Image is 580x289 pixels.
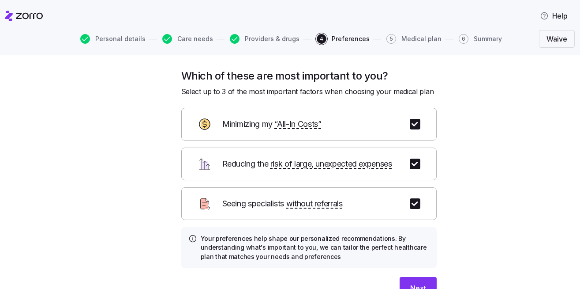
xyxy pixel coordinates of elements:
span: “All-In Costs” [274,118,321,131]
span: Preferences [332,36,370,42]
a: Providers & drugs [228,34,299,44]
h4: Your preferences help shape our personalized recommendations. By understanding what's important t... [201,234,430,261]
span: risk of large, unexpected expenses [270,158,392,171]
span: Waive [546,34,567,44]
span: Help [540,11,568,21]
h1: Which of these are most important to you? [181,69,437,83]
button: Waive [539,30,575,48]
span: Reducing the [222,158,392,171]
button: Providers & drugs [230,34,299,44]
button: Care needs [162,34,213,44]
button: 5Medical plan [386,34,442,44]
span: Select up to 3 of the most important factors when choosing your medical plan [181,86,434,97]
button: Help [533,7,575,25]
span: Seeing specialists [222,198,343,210]
span: 6 [459,34,468,44]
a: Care needs [161,34,213,44]
a: Personal details [79,34,146,44]
span: Providers & drugs [245,36,299,42]
a: 4Preferences [315,34,370,44]
span: without referrals [286,198,343,210]
span: Medical plan [401,36,442,42]
span: 4 [317,34,326,44]
button: 6Summary [459,34,502,44]
span: Minimizing my [222,118,322,131]
button: Personal details [80,34,146,44]
button: 4Preferences [317,34,370,44]
span: Care needs [177,36,213,42]
span: Personal details [95,36,146,42]
span: 5 [386,34,396,44]
span: Summary [474,36,502,42]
